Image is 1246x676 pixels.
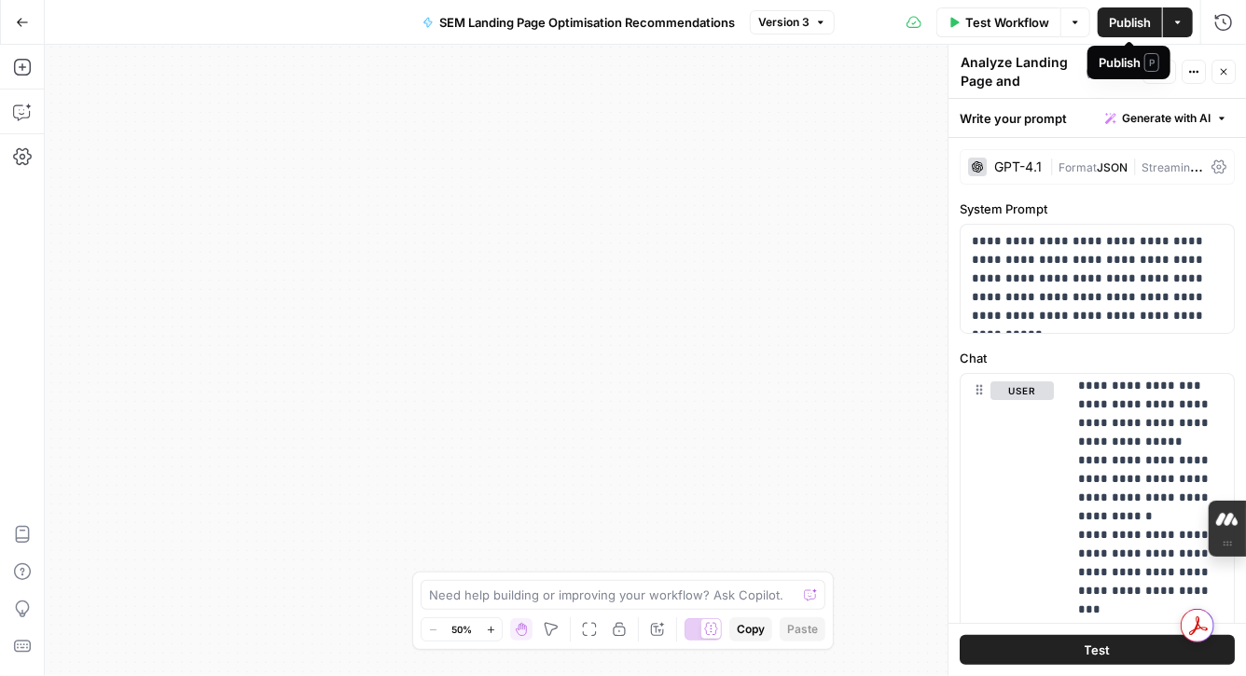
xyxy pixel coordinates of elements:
span: Generate with AI [1122,110,1211,127]
span: SEM Landing Page Optimisation Recommendations [439,13,735,32]
button: SEM Landing Page Optimisation Recommendations [411,7,746,37]
label: System Prompt [960,200,1235,218]
span: ( step_3 ) [1086,62,1137,81]
span: Test Workflow [965,13,1049,32]
label: Chat [960,349,1235,367]
button: Copy [729,617,772,642]
button: user [990,381,1054,400]
button: Generate with AI [1098,106,1235,131]
div: GPT-4.1 [994,160,1042,173]
button: Test [960,635,1235,665]
span: JSON [1097,160,1128,174]
span: Streaming [1142,157,1203,175]
span: Version 3 [758,14,810,31]
div: Write your prompt [948,99,1246,137]
span: 50% [451,622,472,637]
span: Format [1059,160,1097,174]
span: | [1128,157,1142,175]
button: Test Workflow [936,7,1060,37]
button: Paste [780,617,825,642]
span: Paste [787,621,818,638]
div: Publish [1099,53,1159,72]
span: Test [1085,641,1111,659]
button: Publish [1098,7,1162,37]
button: Version 3 [750,10,835,34]
span: | [1049,157,1059,175]
span: Publish [1109,13,1151,32]
span: Copy [737,621,765,638]
button: Test [1142,60,1176,84]
textarea: Analyze Landing Page and Generate Recommendations [961,53,1081,128]
span: P [1144,53,1159,72]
